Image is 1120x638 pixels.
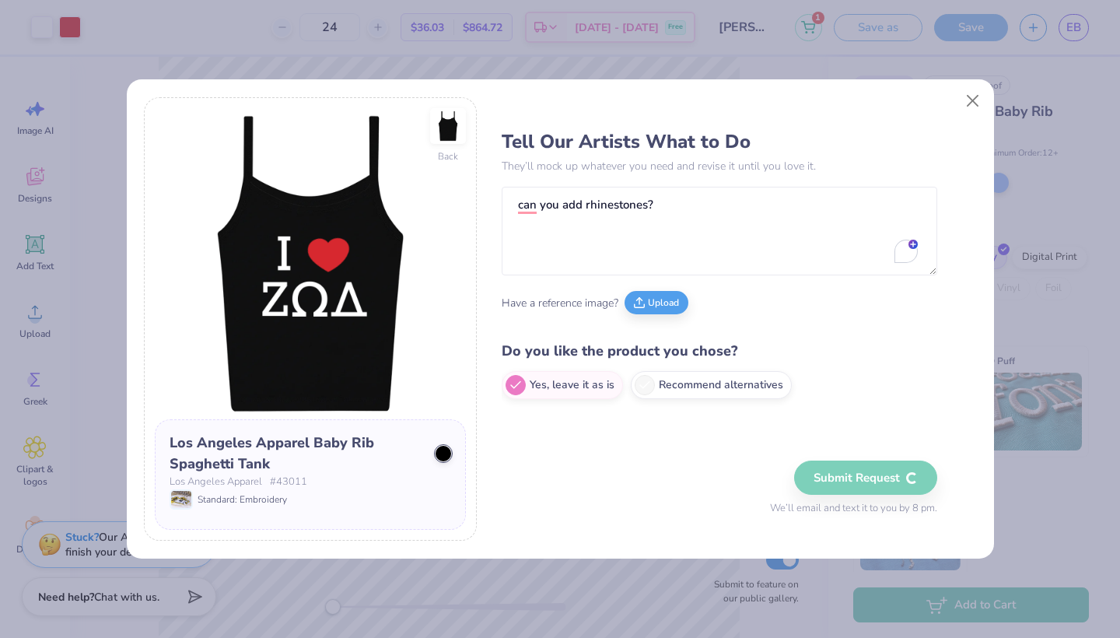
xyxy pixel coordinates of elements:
[170,475,262,490] span: Los Angeles Apparel
[171,491,191,508] img: Standard: Embroidery
[625,291,688,314] button: Upload
[631,371,792,399] label: Recommend alternatives
[502,158,937,174] p: They’ll mock up whatever you need and revise it until you love it.
[432,110,464,142] img: Back
[155,108,466,419] img: Front
[170,433,423,475] div: Los Angeles Apparel Baby Rib Spaghetti Tank
[270,475,307,490] span: # 43011
[502,130,937,153] h3: Tell Our Artists What to Do
[502,371,623,399] label: Yes, leave it as is
[502,295,618,311] span: Have a reference image?
[502,187,937,275] textarea: To enrich screen reader interactions, please activate Accessibility in Grammarly extension settings
[198,493,287,507] span: Standard: Embroidery
[770,501,937,517] span: We’ll email and text it to you by 8 pm.
[438,149,458,163] div: Back
[957,86,987,116] button: Close
[502,340,937,363] h4: Do you like the product you chose?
